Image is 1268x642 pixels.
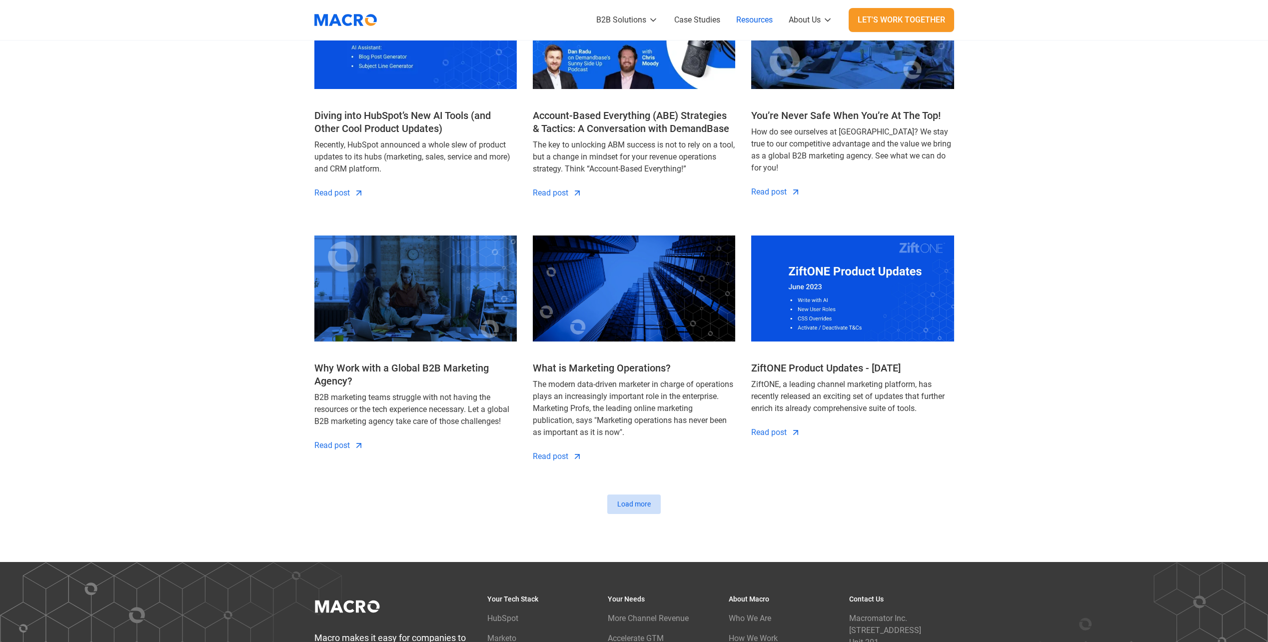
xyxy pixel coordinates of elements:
[533,109,735,135] a: Account-Based Everything (ABE) Strategies & Tactics: A Conversation with DemandBase
[314,7,384,32] a: home
[751,109,941,122] a: You’re Never Safe When You’re At The Top!
[310,594,385,619] img: Macromator Logo
[608,594,645,604] div: Your Needs
[314,231,517,345] img: Why Work with a Global B2B Marketing Agency?
[533,450,568,462] div: Read post
[533,187,568,199] div: Read post
[729,608,771,628] a: Who We Are
[314,439,350,451] div: Read post
[314,391,517,427] div: B2B marketing teams struggle with not having the resources or the tech experience necessary. Let ...
[751,186,787,198] div: Read post
[533,187,582,199] a: Read post
[487,608,518,628] a: HubSpot
[533,139,735,175] div: The key to unlocking ABM success is not to rely on a tool, but a change in mindset for your reven...
[729,594,769,604] div: About Macro
[487,594,538,604] div: Your Tech Stack
[533,450,582,462] a: Read post
[314,139,517,175] div: Recently, HubSpot announced a whole slew of product updates to its hubs (marketing, sales, servic...
[533,231,735,345] img: What is Marketing Operations?
[751,186,801,198] a: Read post
[608,608,689,628] a: More Channel Revenue
[751,426,801,438] a: Read post
[314,439,364,451] a: Read post
[849,594,884,604] div: Contact Us
[314,187,364,199] a: Read post
[617,499,651,509] div: Load more
[751,426,787,438] div: Read post
[314,109,517,135] a: Diving into HubSpot’s New AI Tools (and Other Cool Product Updates)
[314,361,517,387] a: Why Work with a Global B2B Marketing Agency?
[314,187,350,199] div: Read post
[729,612,771,624] div: Who We Are
[533,361,671,374] a: What is Marketing Operations?
[751,361,901,374] a: ZiftONE Product Updates - [DATE]
[487,612,518,624] div: HubSpot
[751,126,954,174] div: How do see ourselves at [GEOGRAPHIC_DATA]? We stay true to our competitive advantage and the valu...
[751,378,954,414] div: ZiftONE, a leading channel marketing platform, has recently released an exciting set of updates t...
[607,494,661,514] a: Next Page
[751,231,954,345] img: ZiftONE Product Updates - June 2023
[858,14,945,26] div: Let's Work Together
[533,378,735,438] div: The modern data-driven marketer in charge of operations plays an increasingly important role in t...
[789,14,821,26] div: About Us
[309,7,382,32] img: Macromator Logo
[596,14,646,26] div: B2B Solutions
[314,494,954,514] div: List
[608,612,689,624] div: More Channel Revenue
[849,8,954,32] a: Let's Work Together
